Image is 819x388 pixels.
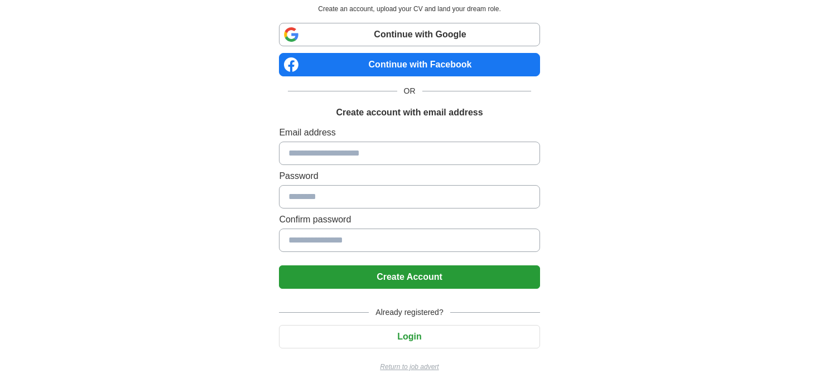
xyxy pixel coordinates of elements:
p: Create an account, upload your CV and land your dream role. [281,4,537,14]
span: OR [397,85,422,97]
button: Login [279,325,539,348]
h1: Create account with email address [336,106,483,119]
label: Confirm password [279,213,539,226]
label: Email address [279,126,539,139]
a: Continue with Facebook [279,53,539,76]
span: Already registered? [369,307,450,318]
a: Continue with Google [279,23,539,46]
a: Return to job advert [279,362,539,372]
label: Password [279,169,539,183]
button: Create Account [279,265,539,289]
a: Login [279,332,539,341]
